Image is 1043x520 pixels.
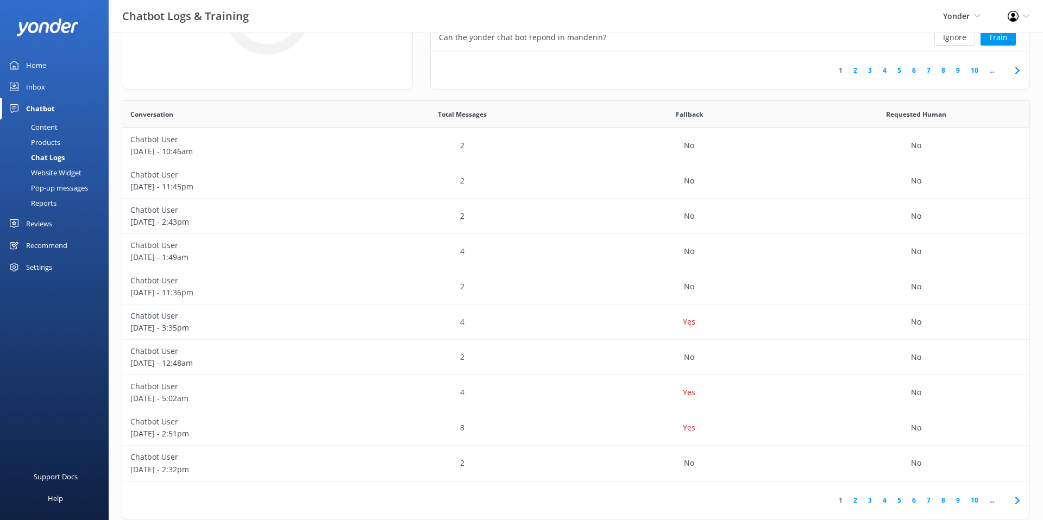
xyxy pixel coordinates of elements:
div: row [122,163,1029,199]
p: No [684,210,694,222]
button: Train [981,29,1016,46]
p: No [684,175,694,187]
p: 2 [460,281,464,293]
p: Chatbot User [130,416,341,428]
div: row [122,340,1029,375]
p: No [911,316,921,328]
p: 4 [460,316,464,328]
a: 10 [965,495,984,505]
a: 4 [877,495,892,505]
p: No [911,245,921,257]
div: Inbox [26,76,45,98]
p: Chatbot User [130,169,341,181]
p: No [684,139,694,151]
div: Content [7,119,58,135]
p: Chatbot User [130,310,341,322]
p: 2 [460,210,464,222]
a: Reports [7,195,109,211]
a: 2 [848,65,863,75]
p: [DATE] - 1:49am [130,251,341,263]
p: 2 [460,139,464,151]
a: 9 [951,65,965,75]
p: No [911,210,921,222]
span: Total Messages [438,109,487,119]
div: Products [7,135,60,150]
p: Chatbot User [130,204,341,216]
span: Yonder [943,11,970,21]
span: Fallback [676,109,703,119]
p: [DATE] - 2:51pm [130,428,341,440]
a: Chat Logs [7,150,109,165]
span: ... [984,65,1000,75]
div: row [122,128,1029,163]
a: 8 [936,65,951,75]
a: 1 [833,495,848,505]
h3: Chatbot Logs & Training [122,8,249,25]
p: No [911,175,921,187]
div: row [431,24,1029,51]
a: Content [7,119,109,135]
a: 8 [936,495,951,505]
div: Website Widget [7,165,81,180]
p: Yes [683,316,695,328]
div: Help [48,487,63,509]
a: 10 [965,65,984,75]
div: Chatbot [26,98,55,119]
p: Yes [683,422,695,434]
p: Chatbot User [130,239,341,251]
a: Products [7,135,109,150]
p: [DATE] - 12:48am [130,357,341,369]
div: row [122,199,1029,234]
p: No [684,281,694,293]
div: row [122,410,1029,446]
div: row [122,269,1029,305]
div: Pop-up messages [7,180,88,195]
p: No [911,139,921,151]
a: 2 [848,495,863,505]
p: 2 [460,351,464,363]
p: [DATE] - 3:35pm [130,322,341,334]
a: 1 [833,65,848,75]
p: Yes [683,386,695,398]
a: 9 [951,495,965,505]
p: No [911,351,921,363]
p: No [684,245,694,257]
p: [DATE] - 2:32pm [130,464,341,475]
a: 3 [863,495,877,505]
p: No [911,386,921,398]
div: Support Docs [34,466,78,487]
div: row [122,305,1029,340]
a: 3 [863,65,877,75]
p: No [684,457,694,469]
a: 7 [921,495,936,505]
a: 6 [907,65,921,75]
div: Recommend [26,234,67,256]
div: row [122,375,1029,410]
div: Reports [7,195,56,211]
p: 4 [460,245,464,257]
p: Chatbot User [130,451,341,463]
span: Requested Human [886,109,946,119]
div: Settings [26,256,52,278]
span: Conversation [130,109,173,119]
p: 4 [460,386,464,398]
p: [DATE] - 2:43pm [130,216,341,228]
p: 2 [460,175,464,187]
p: 2 [460,457,464,469]
p: Chatbot User [130,345,341,357]
a: 6 [907,495,921,505]
p: No [911,422,921,434]
div: row [122,234,1029,269]
div: Home [26,54,46,76]
span: ... [984,495,1000,505]
p: Chatbot User [130,381,341,392]
p: No [684,351,694,363]
p: [DATE] - 5:02am [130,392,341,404]
p: [DATE] - 11:45pm [130,181,341,193]
div: Chat Logs [7,150,65,165]
a: 7 [921,65,936,75]
a: 4 [877,65,892,75]
a: Pop-up messages [7,180,109,195]
p: No [911,457,921,469]
div: grid [122,128,1029,481]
